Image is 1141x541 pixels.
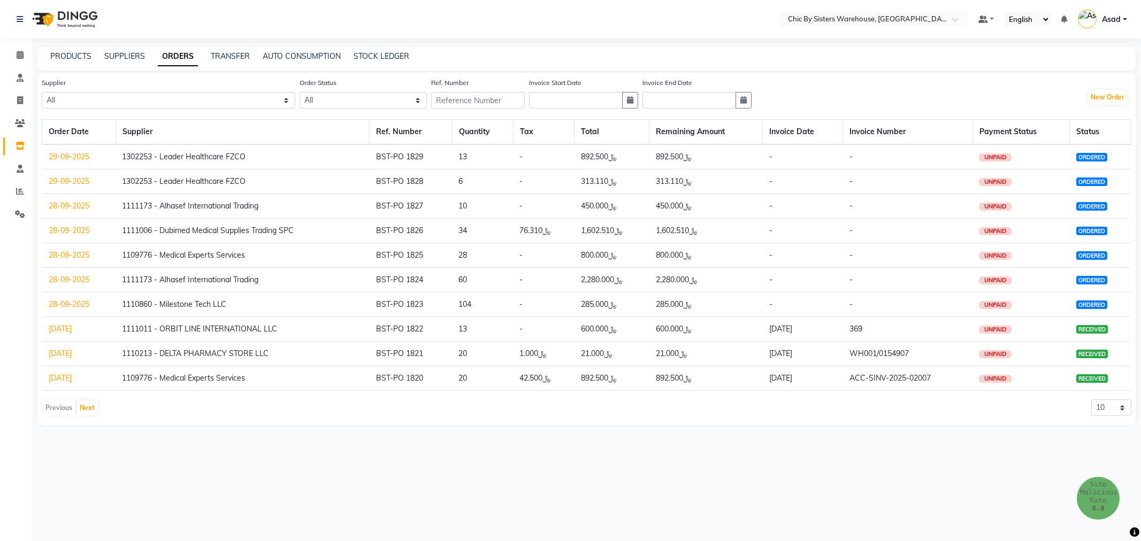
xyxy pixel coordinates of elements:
[763,194,843,219] td: -
[979,203,1012,211] span: UNPAID
[529,78,581,88] label: Invoice Start Date
[452,194,513,219] td: 10
[452,292,513,317] td: 104
[452,342,513,366] td: 20
[649,243,763,268] td: ﷼800.000
[1092,504,1104,512] b: 0.0
[979,252,1012,260] span: UNPAID
[116,169,370,194] td: 1302253 - Leader Healthcare FZCO
[77,400,97,415] button: Next
[370,268,452,292] td: BST-PO 1824
[452,120,513,145] th: Quantity
[370,194,452,219] td: BST-PO 1827
[849,226,853,235] span: -
[1076,202,1107,211] span: ORDERED
[1076,300,1107,309] span: ORDERED
[513,342,574,366] td: ﷼1.000
[27,4,101,34] img: logo
[849,201,853,211] span: -
[1076,374,1108,383] span: RECEIVED
[1078,10,1097,28] img: Asad
[979,276,1012,284] span: UNPAID
[370,169,452,194] td: BST-PO 1828
[763,317,843,342] td: [DATE]
[513,169,574,194] td: -
[979,301,1012,309] span: UNPAID
[513,219,574,243] td: ﷼76.310
[849,250,853,260] span: -
[763,342,843,366] td: [DATE]
[370,342,452,366] td: BST-PO 1821
[49,250,89,260] a: 28-09-2025
[575,194,649,219] td: ﷼450.000
[263,51,341,61] a: AUTO CONSUMPTION
[116,219,370,243] td: 1111006 - Dubimed Medical Supplies Trading SPC
[1102,14,1121,25] span: Asad
[158,47,198,66] a: ORDERS
[211,51,250,61] a: TRANSFER
[452,366,513,391] td: 20
[370,292,452,317] td: BST-PO 1823
[49,275,89,284] a: 28-09-2025
[849,299,853,309] span: -
[50,51,91,61] a: PRODUCTS
[1088,90,1127,105] button: New Order
[642,78,692,88] label: Invoice End Date
[1076,325,1108,334] span: RECEIVED
[116,292,370,317] td: 1110860 - Milestone Tech LLC
[116,144,370,169] td: 1302253 - Leader Healthcare FZCO
[1076,350,1108,358] span: RECEIVED
[763,366,843,391] td: [DATE]
[979,375,1012,383] span: UNPAID
[649,342,763,366] td: ﷼21.000
[575,292,649,317] td: ﷼285.000
[649,219,763,243] td: ﷼1,602.510
[513,144,574,169] td: -
[49,201,89,211] a: 28-09-2025
[575,342,649,366] td: ﷼21.000
[649,144,763,169] td: ﷼892.500
[452,219,513,243] td: 34
[649,317,763,342] td: ﷼600.000
[354,51,409,61] a: STOCK LEDGER
[116,194,370,219] td: 1111173 - Alhasef International Trading
[849,324,862,334] span: 369
[452,169,513,194] td: 6
[452,243,513,268] td: 28
[452,268,513,292] td: 60
[649,194,763,219] td: ﷼450.000
[513,317,574,342] td: -
[1077,477,1120,520] div: Site Malicious Rate
[575,268,649,292] td: ﷼2,280.000
[49,226,89,235] a: 28-09-2025
[575,169,649,194] td: ﷼313.110
[575,219,649,243] td: ﷼1,602.510
[370,317,452,342] td: BST-PO 1822
[116,317,370,342] td: 1111011 - ORBIT LINE INTERNATIONAL LLC
[116,342,370,366] td: 1110213 - DELTA PHARMACY STORE LLC
[649,366,763,391] td: ﷼892.500
[649,169,763,194] td: ﷼313.110
[452,317,513,342] td: 13
[116,243,370,268] td: 1109776 - Medical Experts Services
[843,120,972,145] th: Invoice Number
[513,120,574,145] th: Tax
[116,366,370,391] td: 1109776 - Medical Experts Services
[763,120,843,145] th: Invoice Date
[49,349,72,358] a: [DATE]
[513,366,574,391] td: ﷼42.500
[575,317,649,342] td: ﷼600.000
[763,144,843,169] td: -
[979,350,1012,358] span: UNPAID
[979,178,1012,186] span: UNPAID
[1076,227,1107,235] span: ORDERED
[1076,153,1107,161] span: ORDERED
[42,78,66,88] label: Supplier
[972,120,1070,145] th: Payment Status
[979,153,1012,161] span: UNPAID
[116,120,370,145] th: Supplier
[763,169,843,194] td: -
[513,292,574,317] td: -
[575,243,649,268] td: ﷼800.000
[431,92,525,109] input: Reference Number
